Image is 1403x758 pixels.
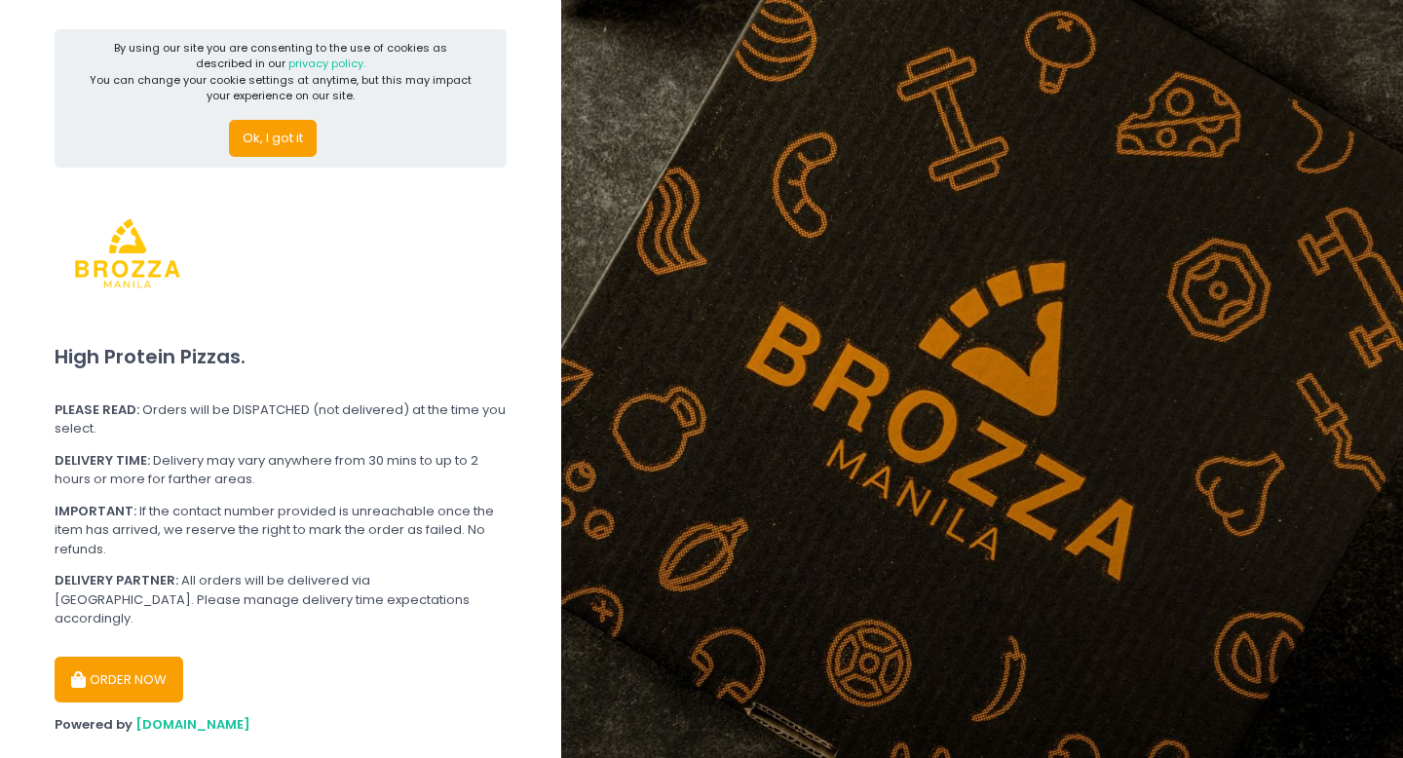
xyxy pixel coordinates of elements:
b: DELIVERY TIME: [55,451,150,470]
div: Orders will be DISPATCHED (not delivered) at the time you select. [55,400,507,438]
b: DELIVERY PARTNER: [55,571,178,589]
a: [DOMAIN_NAME] [135,715,250,734]
div: All orders will be delivered via [GEOGRAPHIC_DATA]. Please manage delivery time expectations acco... [55,571,507,628]
div: Delivery may vary anywhere from 30 mins to up to 2 hours or more for farther areas. [55,451,507,489]
button: Ok, I got it [229,120,317,157]
div: Powered by [55,715,507,735]
b: IMPORTANT: [55,502,136,520]
b: PLEASE READ: [55,400,139,419]
a: privacy policy. [288,56,365,71]
img: Brozza Manila [55,180,201,326]
div: By using our site you are consenting to the use of cookies as described in our You can change you... [88,40,474,104]
div: High Protein Pizzas. [55,326,507,388]
div: If the contact number provided is unreachable once the item has arrived, we reserve the right to ... [55,502,507,559]
button: ORDER NOW [55,657,183,703]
